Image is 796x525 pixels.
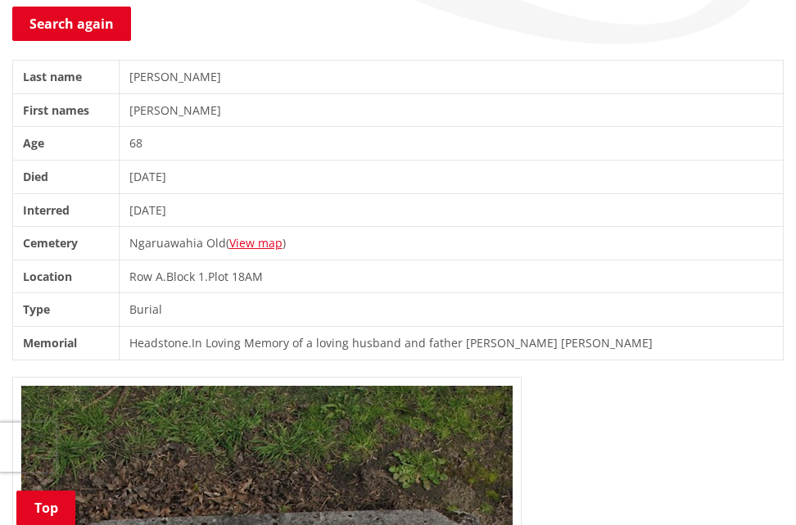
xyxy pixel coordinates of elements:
th: Last name [13,61,120,94]
td: 68 [119,127,783,161]
span: ( ) [226,235,286,251]
td: [PERSON_NAME] [119,93,783,127]
td: Ngaruawahia Old [119,227,783,260]
td: [DATE] [119,193,783,227]
th: Age [13,127,120,161]
th: Died [13,160,120,193]
a: Top [16,491,75,525]
th: Location [13,260,120,293]
td: [DATE] [119,160,783,193]
span: A [156,269,163,284]
span: In Loving Memory of a loving husband and father [PERSON_NAME] [PERSON_NAME] [192,335,653,351]
a: Search again [12,7,131,41]
iframe: Messenger Launcher [721,456,780,515]
span: Block [166,269,195,284]
th: Memorial [13,326,120,360]
span: Headstone [129,335,188,351]
span: Plot [208,269,228,284]
th: First names [13,93,120,127]
th: Type [13,293,120,327]
td: [PERSON_NAME] [119,61,783,94]
span: 18AM [232,269,263,284]
td: . [119,326,783,360]
td: . . [119,260,783,293]
a: View map [229,235,283,251]
td: Burial [119,293,783,327]
span: 1 [198,269,205,284]
th: Cemetery [13,227,120,260]
th: Interred [13,193,120,227]
span: Row [129,269,152,284]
